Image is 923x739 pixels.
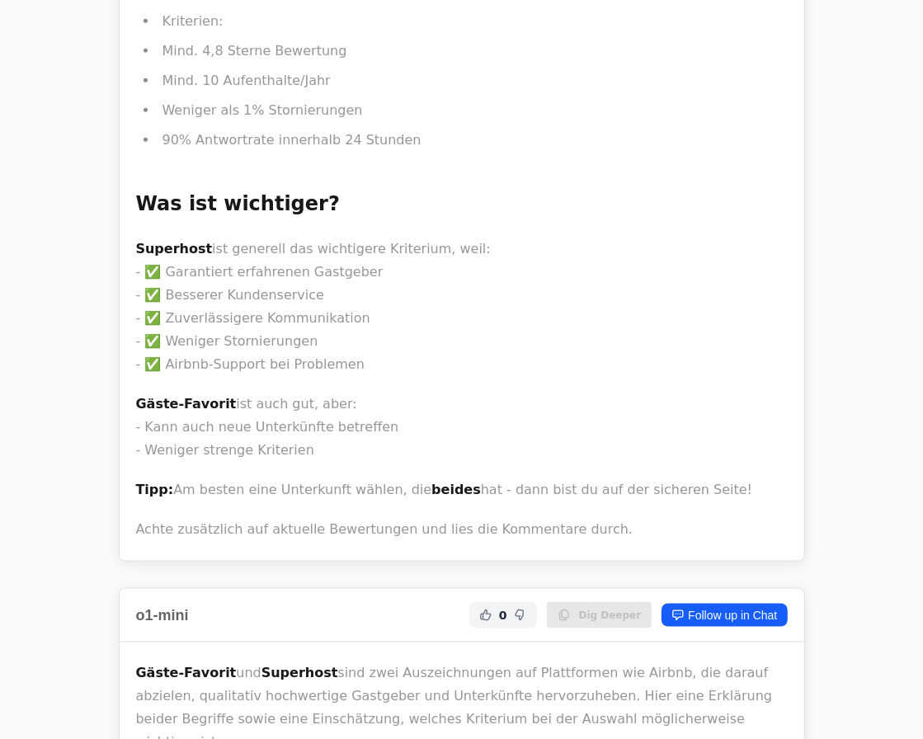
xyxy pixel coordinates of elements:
p: Am besten eine Unterkunft wählen, die hat - dann bist du auf der sicheren Seite! [136,478,788,501]
li: Mind. 10 Aufenthalte/Jahr [158,69,788,92]
p: Achte zusätzlich auf aktuelle Bewertungen und lies die Kommentare durch. [136,518,788,541]
strong: Gäste-Favorit [136,396,237,412]
strong: Gäste-Favorit [136,666,237,681]
strong: beides [431,482,481,497]
a: Follow up in Chat [662,604,787,627]
h2: o1-mini [136,604,189,627]
li: Mind. 4,8 Sterne Bewertung [158,40,788,63]
button: Helpful [476,605,496,625]
button: Not Helpful [511,605,530,625]
li: Weniger als 1% Stornierungen [158,99,788,122]
strong: Tipp: [136,482,174,497]
strong: Superhost [261,666,338,681]
span: 0 [499,607,507,624]
strong: Was ist wichtiger? [136,192,340,215]
p: ist generell das wichtigere Kriterium, weil: - ✅ Garantiert erfahrenen Gastgeber - ✅ Besserer Kun... [136,238,788,376]
li: 90% Antwortrate innerhalb 24 Stunden [158,129,788,152]
p: ist auch gut, aber: - Kann auch neue Unterkünfte betreffen - Weniger strenge Kriterien [136,393,788,462]
strong: Superhost [136,241,213,257]
li: Kriterien: [158,10,788,33]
